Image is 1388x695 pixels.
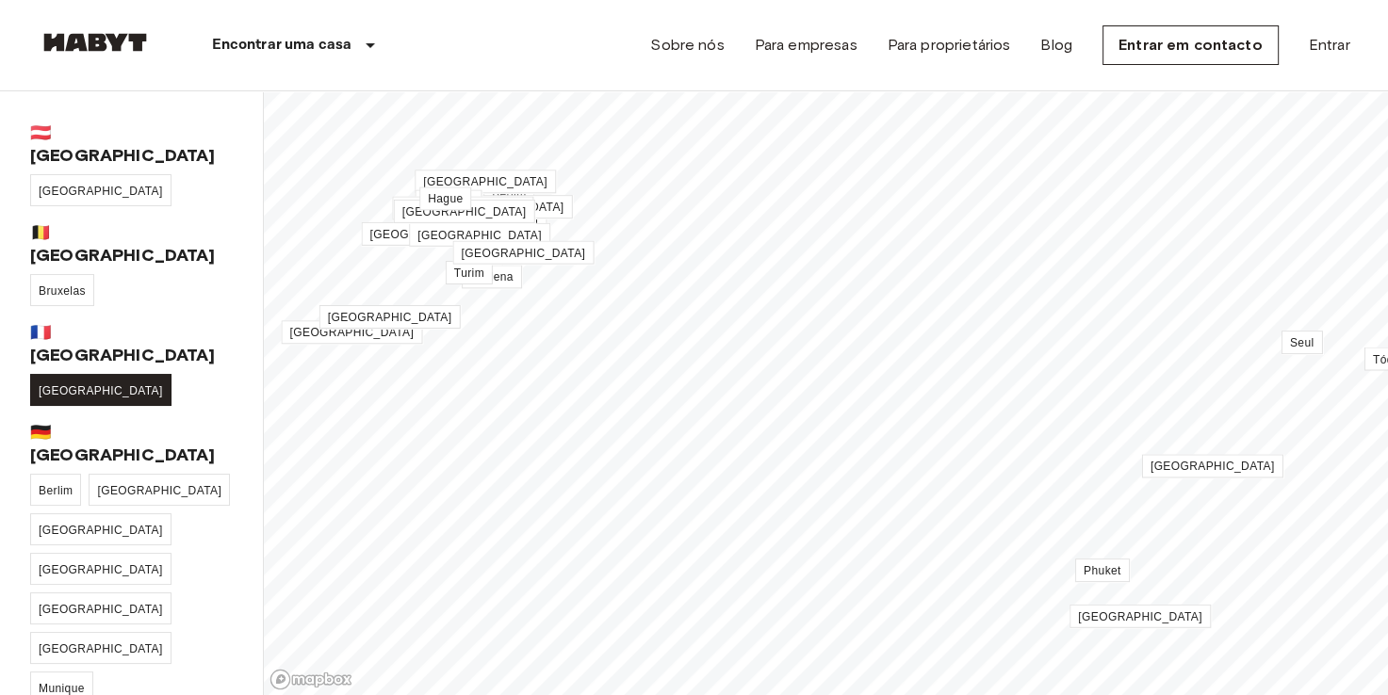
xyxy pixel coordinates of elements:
span: [GEOGRAPHIC_DATA] [417,229,542,242]
span: [GEOGRAPHIC_DATA] [39,642,163,655]
a: Para proprietários [888,34,1011,57]
span: 🇩🇪 [GEOGRAPHIC_DATA] [30,421,233,466]
div: Map marker [405,212,547,232]
span: 🇫🇷 [GEOGRAPHIC_DATA] [30,321,233,366]
a: [GEOGRAPHIC_DATA] [281,320,422,344]
a: [GEOGRAPHIC_DATA] [415,170,556,193]
a: [GEOGRAPHIC_DATA] [30,174,171,206]
div: Map marker [462,267,522,287]
a: Sobre nós [650,34,724,57]
a: Bruxelas [30,274,94,306]
a: Seul [1282,331,1323,354]
div: Map marker [281,323,422,343]
div: Map marker [432,198,573,218]
a: Mapbox logo [269,669,352,690]
span: Munique [39,682,85,695]
a: Turim [446,261,493,284]
div: Map marker [415,192,482,212]
a: [GEOGRAPHIC_DATA] [1142,454,1283,477]
a: [GEOGRAPHIC_DATA] [89,474,230,506]
span: [GEOGRAPHIC_DATA] [440,201,564,214]
a: [GEOGRAPHIC_DATA] [392,196,533,219]
a: Phuket [1075,558,1130,582]
span: Modena [470,270,514,283]
div: Map marker [419,189,471,209]
span: Phuket [1084,564,1121,577]
span: [GEOGRAPHIC_DATA] [370,228,495,241]
div: Map marker [446,264,493,283]
a: Blog [1040,34,1072,57]
a: [GEOGRAPHIC_DATA] [409,223,550,247]
span: Turim [454,267,484,280]
div: Map marker [1142,457,1283,477]
span: [GEOGRAPHIC_DATA] [1151,460,1275,473]
a: Roterdão [415,189,482,213]
span: Roterdão [423,195,473,208]
span: [GEOGRAPHIC_DATA] [39,524,163,537]
a: [GEOGRAPHIC_DATA] [319,305,461,329]
span: Hague [428,192,463,205]
span: Berlim [492,187,526,201]
div: Map marker [1282,333,1323,353]
a: Entrar [1309,34,1350,57]
span: Seul [1290,336,1315,349]
span: [GEOGRAPHIC_DATA] [39,185,163,198]
a: [GEOGRAPHIC_DATA] [30,553,171,585]
a: Modena [462,265,522,288]
a: [GEOGRAPHIC_DATA] [362,222,503,246]
div: Map marker [394,202,535,222]
div: Map marker [452,244,594,264]
span: [GEOGRAPHIC_DATA] [39,384,163,397]
span: [GEOGRAPHIC_DATA] [328,311,452,324]
a: Para empresas [755,34,857,57]
div: Map marker [409,226,550,246]
span: [GEOGRAPHIC_DATA] [39,563,163,576]
span: [GEOGRAPHIC_DATA] [39,603,163,616]
div: Map marker [415,172,556,192]
p: Encontrar uma casa [212,34,352,57]
span: [GEOGRAPHIC_DATA] [461,247,585,260]
img: Habyt [39,33,152,52]
span: [GEOGRAPHIC_DATA] [414,215,538,228]
div: Map marker [392,199,533,218]
a: Hague [419,186,471,210]
div: Map marker [1075,561,1130,581]
a: [GEOGRAPHIC_DATA] [452,241,594,265]
span: Bruxelas [39,284,86,298]
a: [GEOGRAPHIC_DATA] [30,592,171,624]
a: [GEOGRAPHIC_DATA] [30,374,171,406]
a: Berlim [30,474,81,506]
a: [GEOGRAPHIC_DATA] [30,632,171,664]
a: [GEOGRAPHIC_DATA] [394,200,535,223]
div: Map marker [362,225,503,245]
a: [GEOGRAPHIC_DATA] [432,195,573,218]
a: [GEOGRAPHIC_DATA] [1070,605,1211,628]
div: Map marker [1070,607,1211,627]
a: Entrar em contacto [1102,25,1279,65]
span: [GEOGRAPHIC_DATA] [97,484,221,497]
a: [GEOGRAPHIC_DATA] [405,209,547,233]
span: [GEOGRAPHIC_DATA] [423,175,547,188]
a: Berlim [483,182,534,205]
div: Map marker [319,308,461,328]
a: [GEOGRAPHIC_DATA] [30,513,171,545]
span: [GEOGRAPHIC_DATA] [402,205,527,218]
span: 🇦🇹 [GEOGRAPHIC_DATA] [30,121,233,167]
span: [GEOGRAPHIC_DATA] [1078,610,1202,623]
span: Berlim [39,484,73,497]
span: [GEOGRAPHIC_DATA] [289,326,414,339]
span: 🇧🇪 [GEOGRAPHIC_DATA] [30,221,233,267]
